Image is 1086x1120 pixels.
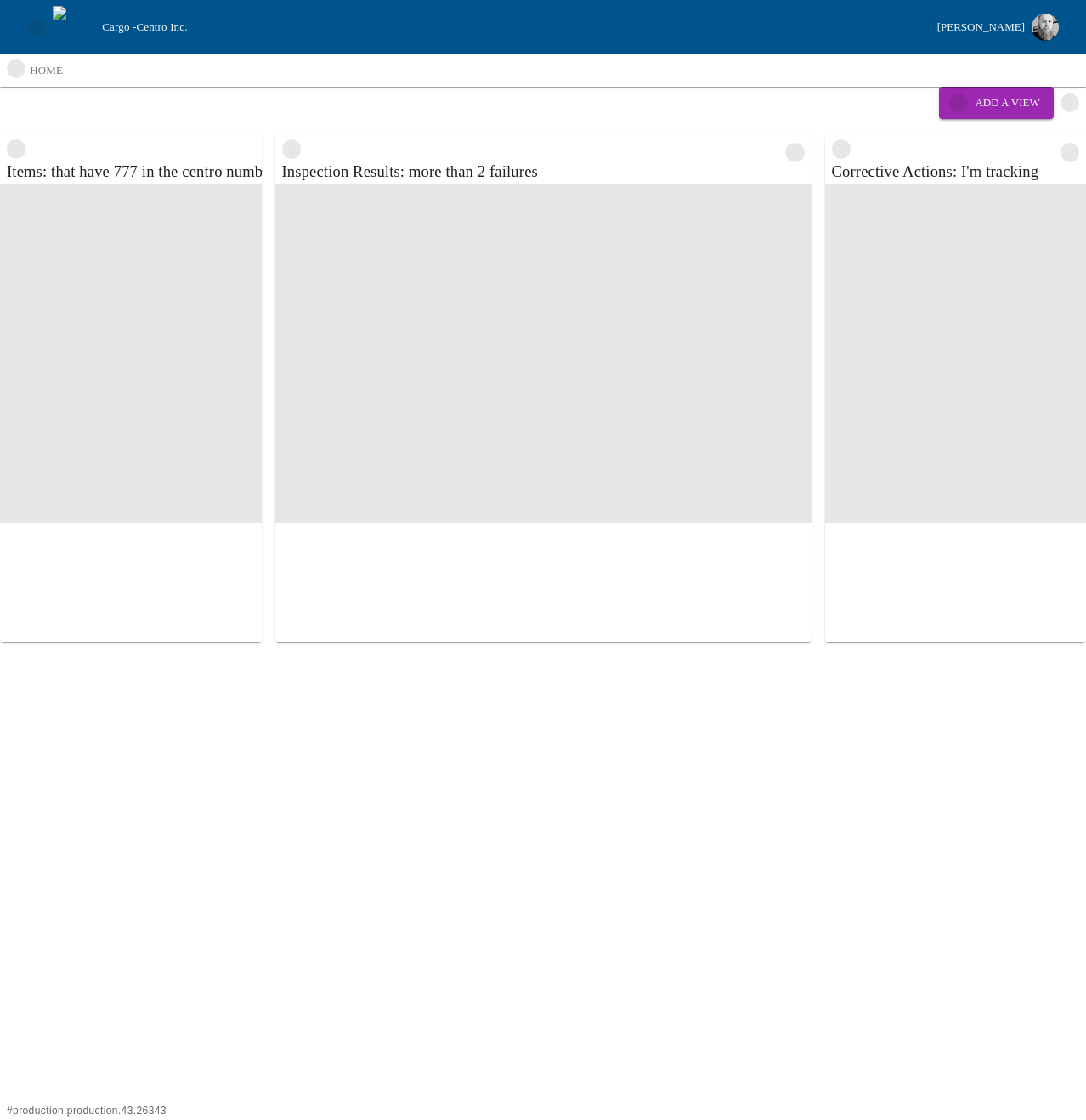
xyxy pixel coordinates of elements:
[1032,14,1059,41] img: Profile image
[282,139,779,184] h6: Inspection Results: more than 2 failures
[7,139,275,184] h6: Items: that have 777 in the centro number
[778,136,811,168] button: more actions
[930,8,1066,46] button: [PERSON_NAME]
[939,87,1054,119] button: Add a View
[30,62,63,79] p: home
[136,20,187,33] span: Centro Inc.
[1054,136,1086,168] button: more actions
[20,11,53,43] button: open drawer
[1054,87,1086,119] button: more actions
[53,6,95,48] img: cargo logo
[95,19,930,36] div: Cargo -
[832,139,1054,184] h6: Corrective Actions: I'm tracking
[937,18,1025,37] div: [PERSON_NAME]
